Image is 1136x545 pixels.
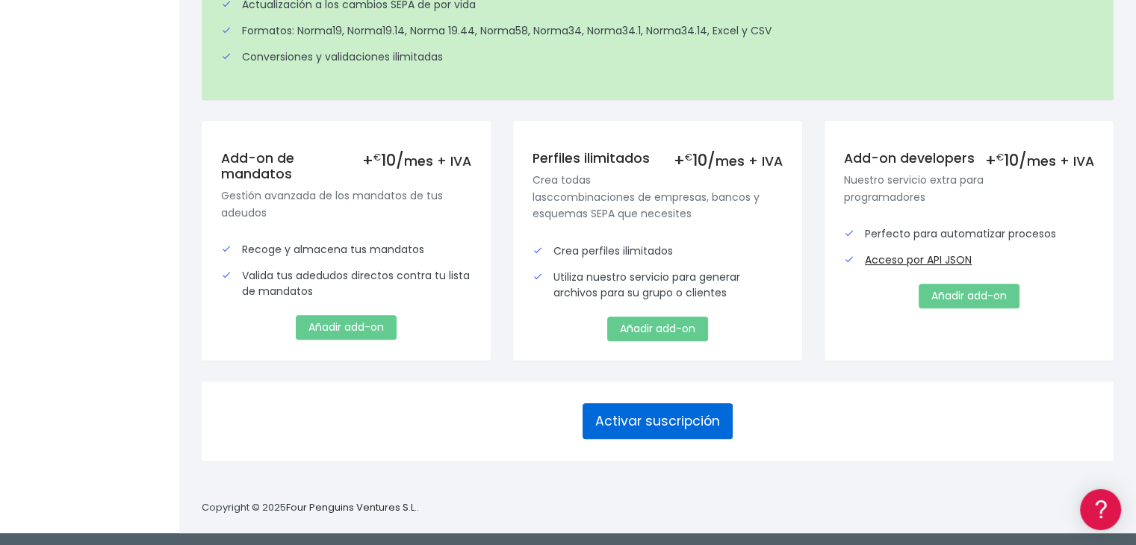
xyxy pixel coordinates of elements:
span: mes + IVA [1027,152,1094,170]
div: Recoge y almacena tus mandatos [221,242,471,258]
a: Información general [15,127,284,150]
a: Videotutoriales [15,235,284,258]
a: Formatos [15,189,284,212]
div: Valida tus adedudos directos contra tu lista de mandatos [221,268,471,299]
h5: Add-on developers [844,151,1094,166]
div: Convertir ficheros [15,165,284,179]
small: € [373,151,381,163]
div: Crea perfiles ilimitados [533,243,783,259]
a: Añadir add-on [607,317,708,341]
p: Copyright © 2025 . [202,500,419,516]
span: mes + IVA [404,152,471,170]
div: Facturación [15,296,284,311]
a: Perfiles de empresas [15,258,284,281]
button: Contáctanos [15,399,284,426]
a: Añadir add-on [919,284,1019,308]
div: Formatos: Norma19, Norma19.14, Norma 19.44, Norma58, Norma34, Norma34.1, Norma34.14, Excel y CSV [221,23,1094,39]
a: API [15,381,284,405]
a: POWERED BY ENCHANT [205,430,288,444]
small: € [996,151,1004,163]
button: Activar suscripción [583,403,733,439]
a: Añadir add-on [296,315,397,340]
div: Información general [15,104,284,118]
span: mes + IVA [716,152,783,170]
h5: Add-on de mandatos [221,151,471,182]
p: Nuestro servicio extra para programadores [844,172,1094,205]
div: + 10/ [362,151,471,169]
div: + 10/ [985,151,1094,169]
p: Crea todas lasccombinaciones de empresas, bancos y esquemas SEPA que necesites [533,172,783,222]
div: Perfecto para automatizar procesos [844,226,1094,242]
a: General [15,320,284,343]
a: Four Penguins Ventures S.L. [286,500,417,514]
small: € [685,151,692,163]
a: Problemas habituales [15,212,284,235]
h5: Perfiles ilimitados [533,151,783,166]
div: + 10/ [674,151,783,169]
a: Acceso por API JSON [865,252,972,268]
div: Conversiones y validaciones ilimitadas [221,49,1094,65]
div: Programadores [15,358,284,373]
div: Utiliza nuestro servicio para generar archivos para su grupo o clientes [533,270,783,301]
p: Gestión avanzada de los mandatos de tus adeudos [221,187,471,221]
